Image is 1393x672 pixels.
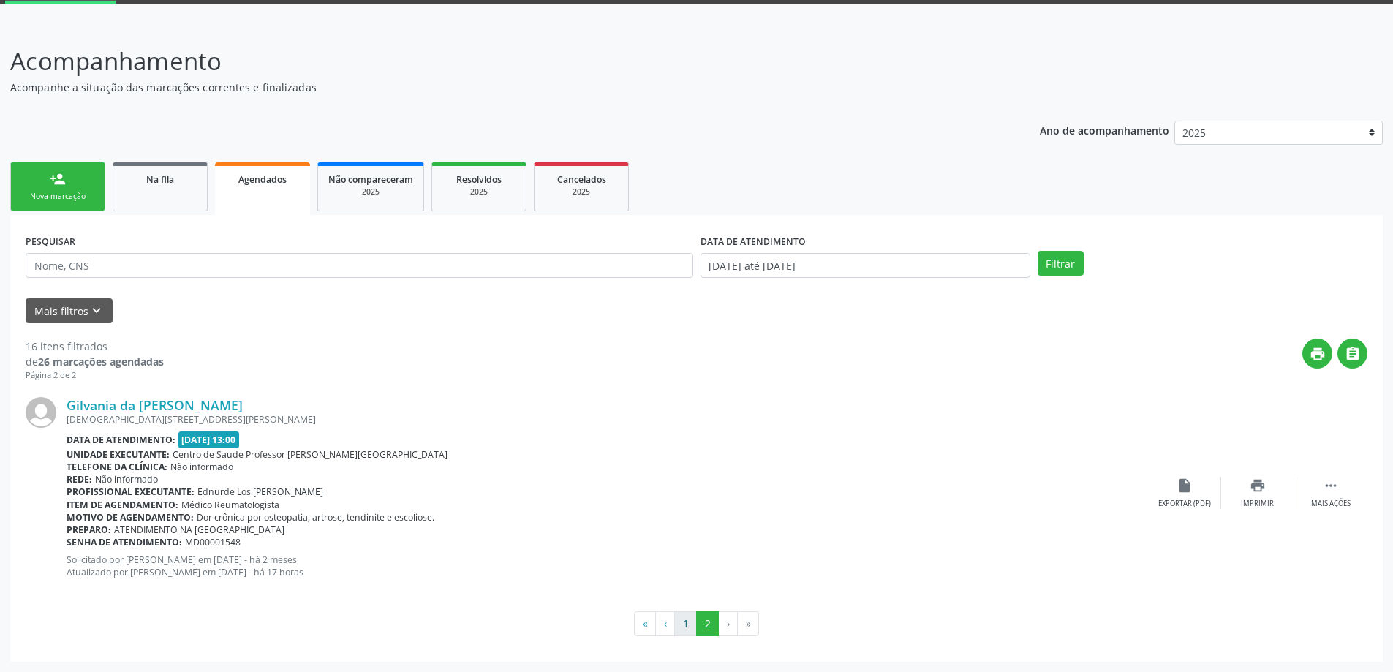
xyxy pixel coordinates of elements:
label: PESQUISAR [26,230,75,253]
div: 2025 [328,186,413,197]
button: Go to page 1 [674,611,697,636]
div: [DEMOGRAPHIC_DATA][STREET_ADDRESS][PERSON_NAME] [67,413,1148,426]
b: Profissional executante: [67,486,195,498]
div: 2025 [442,186,516,197]
i:  [1323,477,1339,494]
span: Cancelados [557,173,606,186]
b: Item de agendamento: [67,499,178,511]
input: Nome, CNS [26,253,693,278]
div: Nova marcação [21,191,94,202]
p: Ano de acompanhamento [1040,121,1169,139]
div: person_add [50,171,66,187]
p: Acompanhamento [10,43,971,80]
b: Rede: [67,473,92,486]
span: Na fila [146,173,174,186]
b: Preparo: [67,524,111,536]
div: Exportar (PDF) [1158,499,1211,509]
span: Médico Reumatologista [181,499,279,511]
i: print [1310,346,1326,362]
b: Senha de atendimento: [67,536,182,548]
i: keyboard_arrow_down [88,303,105,319]
input: Selecione um intervalo [701,253,1030,278]
span: MD00001548 [185,536,241,548]
button: Mais filtroskeyboard_arrow_down [26,298,113,324]
div: 2025 [545,186,618,197]
a: Gilvania da [PERSON_NAME] [67,397,243,413]
button: Go to first page [634,611,656,636]
span: Dor crônica por osteopatia, artrose, tendinite e escoliose. [197,511,434,524]
button: print [1302,339,1332,369]
div: de [26,354,164,369]
button: Go to page 2 [696,611,719,636]
button: Go to previous page [655,611,675,636]
p: Solicitado por [PERSON_NAME] em [DATE] - há 2 meses Atualizado por [PERSON_NAME] em [DATE] - há 1... [67,554,1148,578]
i: print [1250,477,1266,494]
span: Agendados [238,173,287,186]
button:  [1337,339,1367,369]
b: Data de atendimento: [67,434,175,446]
span: Resolvidos [456,173,502,186]
div: Imprimir [1241,499,1274,509]
span: Não informado [170,461,233,473]
span: Centro de Saude Professor [PERSON_NAME][GEOGRAPHIC_DATA] [173,448,448,461]
i:  [1345,346,1361,362]
span: [DATE] 13:00 [178,431,240,448]
span: Não compareceram [328,173,413,186]
label: DATA DE ATENDIMENTO [701,230,806,253]
ul: Pagination [26,611,1367,636]
button: Filtrar [1038,251,1084,276]
b: Unidade executante: [67,448,170,461]
div: 16 itens filtrados [26,339,164,354]
b: Telefone da clínica: [67,461,167,473]
span: ATENDIMENTO NA [GEOGRAPHIC_DATA] [114,524,284,536]
p: Acompanhe a situação das marcações correntes e finalizadas [10,80,971,95]
span: Não informado [95,473,158,486]
div: Página 2 de 2 [26,369,164,382]
i: insert_drive_file [1177,477,1193,494]
strong: 26 marcações agendadas [38,355,164,369]
div: Mais ações [1311,499,1351,509]
span: Ednurde Los [PERSON_NAME] [197,486,323,498]
img: img [26,397,56,428]
b: Motivo de agendamento: [67,511,194,524]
